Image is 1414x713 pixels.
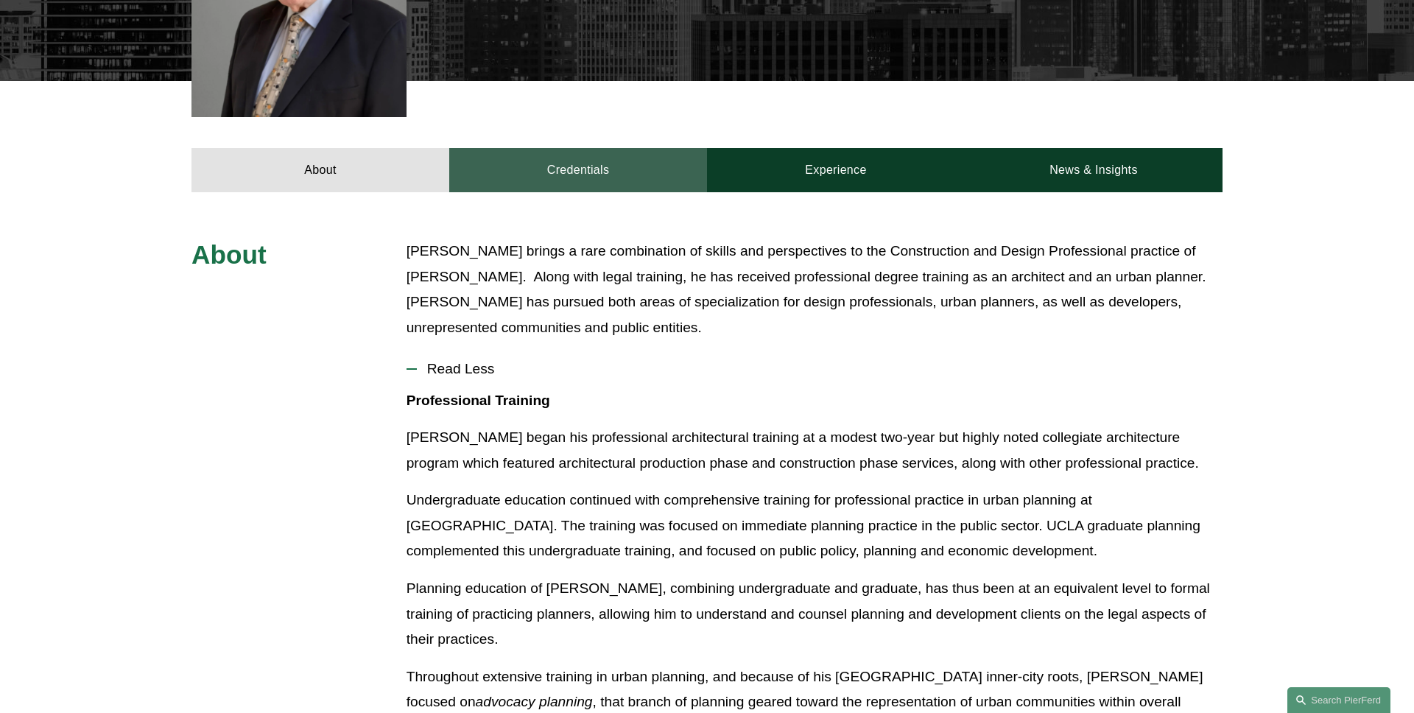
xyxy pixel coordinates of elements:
[1287,687,1390,713] a: Search this site
[407,576,1223,653] p: Planning education of [PERSON_NAME], combining undergraduate and graduate, has thus been at an eq...
[407,350,1223,388] button: Read Less
[191,148,449,192] a: About
[407,239,1223,340] p: [PERSON_NAME] brings a rare combination of skills and perspectives to the Construction and Design...
[191,240,267,269] span: About
[476,694,593,709] em: advocacy planning
[417,361,1223,377] span: Read Less
[407,425,1223,476] p: [PERSON_NAME] began his professional architectural training at a modest two-year but highly noted...
[407,488,1223,564] p: Undergraduate education continued with comprehensive training for professional practice in urban ...
[965,148,1223,192] a: News & Insights
[407,393,550,408] strong: Professional Training
[449,148,707,192] a: Credentials
[707,148,965,192] a: Experience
